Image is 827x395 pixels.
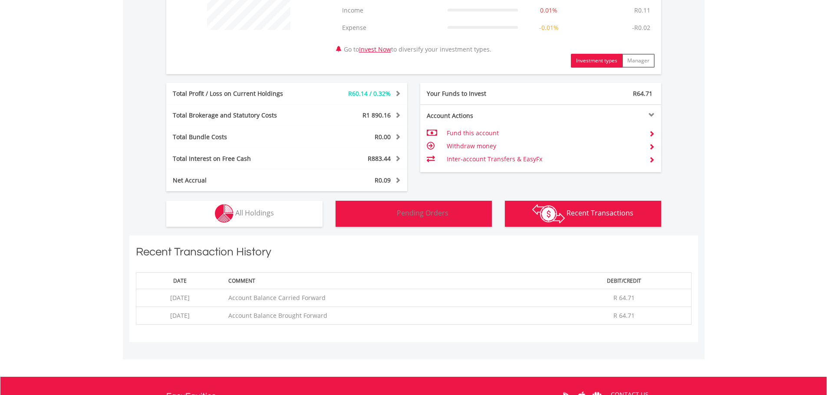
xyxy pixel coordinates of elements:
div: Your Funds to Invest [420,89,541,98]
div: Account Actions [420,111,541,120]
button: Pending Orders [336,201,492,227]
th: Debit/Credit [557,272,691,289]
img: holdings-wht.png [215,204,234,223]
th: Comment [224,272,557,289]
span: R0.09 [375,176,391,184]
button: Recent Transactions [505,201,661,227]
td: Withdraw money [447,140,642,153]
td: Account Balance Carried Forward [224,289,557,307]
td: Account Balance Brought Forward [224,307,557,325]
td: Inter-account Transfers & EasyFx [447,153,642,166]
span: R64.71 [633,89,652,98]
a: Invest Now [359,45,391,53]
td: [DATE] [136,289,224,307]
td: Expense [338,19,443,36]
img: pending_instructions-wht.png [379,204,395,223]
td: -0.01% [522,19,575,36]
td: Income [338,2,443,19]
span: R60.14 / 0.32% [348,89,391,98]
div: Total Brokerage and Statutory Costs [166,111,307,120]
button: Manager [622,54,655,68]
span: R1 890.16 [362,111,391,119]
span: R883.44 [368,154,391,163]
div: Total Interest on Free Cash [166,154,307,163]
span: All Holdings [235,208,274,218]
h1: Recent Transaction History [136,244,692,264]
span: R0.00 [375,133,391,141]
img: transactions-zar-wht.png [532,204,565,223]
span: Pending Orders [397,208,448,218]
div: Net Accrual [166,176,307,185]
th: Date [136,272,224,289]
button: Investment types [571,54,623,68]
td: Fund this account [447,127,642,140]
td: 0.01% [522,2,575,19]
button: All Holdings [166,201,323,227]
div: Total Bundle Costs [166,133,307,141]
td: R0.11 [630,2,655,19]
span: Recent Transactions [567,208,633,218]
div: Total Profit / Loss on Current Holdings [166,89,307,98]
td: [DATE] [136,307,224,325]
span: R 64.71 [613,294,635,302]
td: -R0.02 [628,19,655,36]
span: R 64.71 [613,311,635,320]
